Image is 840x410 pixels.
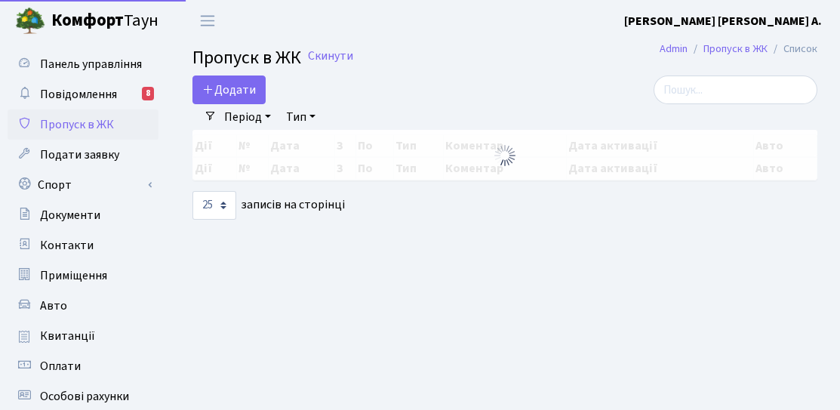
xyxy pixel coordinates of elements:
[624,12,822,30] a: [PERSON_NAME] [PERSON_NAME] А.
[8,351,158,381] a: Оплати
[40,56,142,72] span: Панель управління
[8,140,158,170] a: Подати заявку
[40,86,117,103] span: Повідомлення
[40,207,100,223] span: Документи
[8,260,158,291] a: Приміщення
[40,146,119,163] span: Подати заявку
[202,82,256,98] span: Додати
[192,76,266,104] a: Додати
[8,49,158,79] a: Панель управління
[40,267,107,284] span: Приміщення
[51,8,124,32] b: Комфорт
[51,8,158,34] span: Таун
[192,191,345,220] label: записів на сторінці
[8,230,158,260] a: Контакти
[8,109,158,140] a: Пропуск в ЖК
[15,6,45,36] img: logo.png
[218,104,277,130] a: Період
[8,321,158,351] a: Квитанції
[493,143,517,168] img: Обробка...
[624,13,822,29] b: [PERSON_NAME] [PERSON_NAME] А.
[8,291,158,321] a: Авто
[808,20,823,35] div: ×
[8,79,158,109] a: Повідомлення8
[192,191,236,220] select: записів на сторінці
[40,388,129,405] span: Особові рахунки
[40,328,95,344] span: Квитанції
[192,45,301,71] span: Пропуск в ЖК
[40,297,67,314] span: Авто
[142,87,154,100] div: 8
[189,8,226,33] button: Переключити навігацію
[654,76,817,104] input: Пошук...
[580,19,824,55] div: Запис успішно додано.
[308,49,353,63] a: Скинути
[40,116,114,133] span: Пропуск в ЖК
[280,104,322,130] a: Тип
[40,237,94,254] span: Контакти
[40,358,81,375] span: Оплати
[8,200,158,230] a: Документи
[8,170,158,200] a: Спорт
